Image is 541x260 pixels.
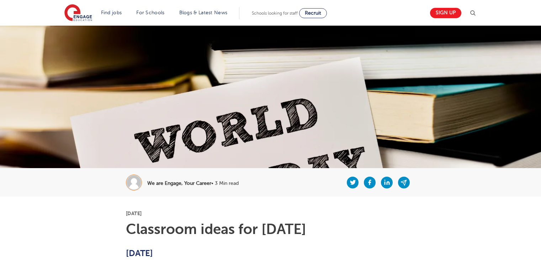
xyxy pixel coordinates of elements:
[101,10,122,15] a: Find jobs
[179,10,228,15] a: Blogs & Latest News
[299,8,327,18] a: Recruit
[430,8,461,18] a: Sign up
[252,11,298,16] span: Schools looking for staff
[126,248,153,258] b: [DATE]
[136,10,164,15] a: For Schools
[147,181,211,186] b: We are Engage, Your Career
[305,10,321,16] span: Recruit
[64,4,92,22] img: Engage Education
[126,222,415,236] h1: Classroom ideas for [DATE]
[126,211,415,216] p: [DATE]
[147,181,239,186] p: • 3 Min read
